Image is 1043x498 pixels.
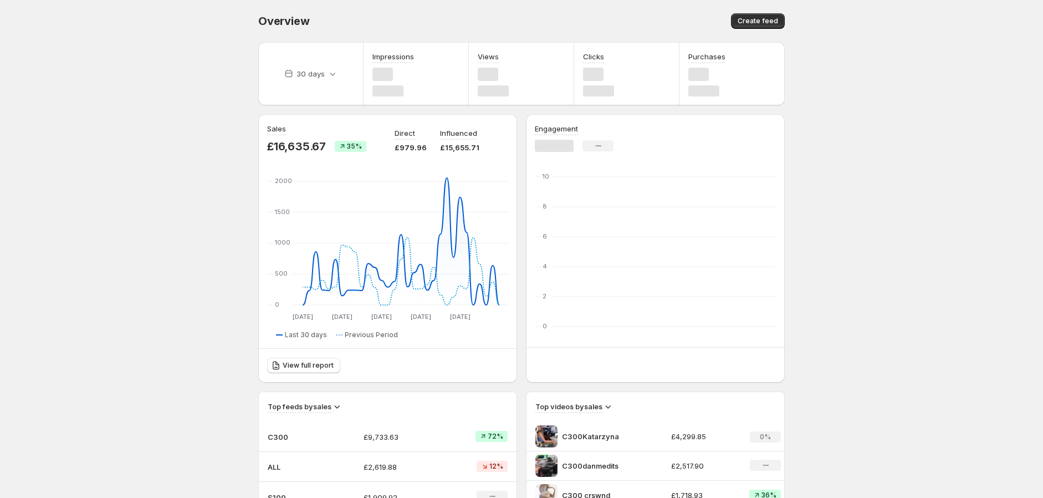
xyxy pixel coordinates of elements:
span: Overview [258,14,309,28]
h3: Purchases [688,51,725,62]
text: 0 [275,301,279,308]
span: 35% [347,142,362,151]
text: 6 [543,232,547,240]
text: 1000 [275,238,290,246]
h3: Engagement [535,123,578,134]
p: £9,733.63 [364,431,442,443]
text: 4 [543,262,547,270]
text: [DATE] [332,313,352,321]
h3: Clicks [583,51,604,62]
span: 72% [488,432,503,441]
p: £2,517.90 [671,460,737,471]
h3: Top feeds by sales [268,401,331,412]
p: ALL [268,461,323,472]
h3: Views [478,51,499,62]
p: £979.96 [395,142,427,153]
p: £2,619.88 [364,461,442,472]
p: Direct [395,128,415,139]
text: 8 [543,202,547,210]
img: C300danmedits [535,455,558,477]
img: C300Katarzyna [535,425,558,448]
span: Last 30 days [285,331,327,339]
span: 0% [760,433,771,441]
h3: Top videos by sales [535,401,602,412]
text: 2 [543,292,546,300]
text: 10 [543,172,549,180]
p: 30 days [296,68,325,79]
text: [DATE] [450,313,471,321]
p: C300 [268,431,323,443]
text: 0 [543,322,547,330]
h3: Impressions [372,51,414,62]
h3: Sales [267,123,286,134]
text: 500 [275,270,288,277]
button: Create feed [731,13,785,29]
p: C300Katarzyna [562,431,645,442]
span: Create feed [738,17,778,26]
span: Previous Period [345,331,398,339]
text: [DATE] [411,313,431,321]
span: View full report [283,361,334,370]
p: C300danmedits [562,460,645,471]
p: £16,635.67 [267,140,326,153]
text: [DATE] [371,313,392,321]
text: 2000 [275,177,292,185]
p: £4,299.85 [671,431,737,442]
text: [DATE] [293,313,313,321]
p: £15,655.71 [440,142,479,153]
span: 12% [489,462,503,471]
a: View full report [267,358,340,373]
p: Influenced [440,128,477,139]
text: 1500 [275,208,290,216]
